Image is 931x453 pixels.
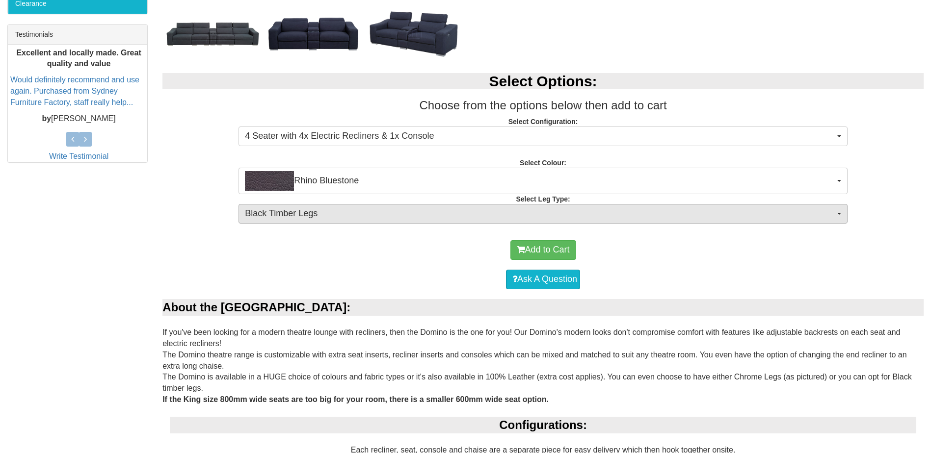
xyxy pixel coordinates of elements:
[239,204,848,224] button: Black Timber Legs
[42,114,51,123] b: by
[506,270,580,289] a: Ask A Question
[49,152,108,160] a: Write Testimonial
[170,417,916,433] div: Configurations:
[16,49,141,68] b: Excellent and locally made. Great quality and value
[245,130,835,143] span: 4 Seater with 4x Electric Recliners & 1x Console
[510,240,576,260] button: Add to Cart
[516,195,570,203] strong: Select Leg Type:
[239,168,848,194] button: Rhino BluestoneRhino Bluestone
[508,118,578,126] strong: Select Configuration:
[245,171,294,191] img: Rhino Bluestone
[10,113,147,125] p: [PERSON_NAME]
[162,299,924,316] div: About the [GEOGRAPHIC_DATA]:
[245,207,835,220] span: Black Timber Legs
[162,395,549,403] b: If the King size 800mm wide seats are too big for your room, there is a smaller 600mm wide seat o...
[239,126,848,146] button: 4 Seater with 4x Electric Recliners & 1x Console
[520,159,566,167] strong: Select Colour:
[162,99,924,112] h3: Choose from the options below then add to cart
[245,171,835,191] span: Rhino Bluestone
[489,73,597,89] b: Select Options:
[8,25,147,45] div: Testimonials
[10,76,139,107] a: Would definitely recommend and use again. Purchased from Sydney Furniture Factory, staff really h...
